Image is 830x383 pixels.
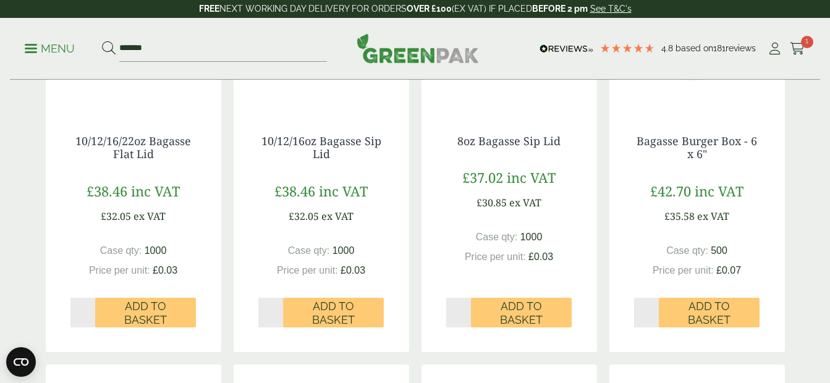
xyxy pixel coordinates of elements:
span: 4.8 [661,43,675,53]
span: £0.03 [528,251,553,262]
button: Add to Basket [471,298,572,327]
a: Bagasse Burger Box - 6 x 6" [637,133,757,162]
span: £42.70 [650,182,691,200]
span: Based on [675,43,713,53]
i: My Account [767,43,782,55]
span: Case qty: [100,245,142,256]
span: inc VAT [695,182,743,200]
span: 1000 [332,245,355,256]
span: inc VAT [131,182,180,200]
button: Add to Basket [283,298,384,327]
span: £0.03 [153,265,177,276]
span: ex VAT [133,209,166,223]
strong: FREE [199,4,219,14]
span: 181 [713,43,726,53]
a: See T&C's [590,4,632,14]
span: 1000 [520,232,543,242]
span: Add to Basket [480,300,563,326]
a: Menu [25,41,75,54]
div: 4.78 Stars [599,43,655,54]
span: Case qty: [288,245,330,256]
span: Price per unit: [653,265,714,276]
span: Add to Basket [667,300,751,326]
span: £0.07 [716,265,741,276]
span: £0.03 [341,265,365,276]
a: 1 [790,40,805,58]
span: 1 [801,36,813,48]
span: 1000 [145,245,167,256]
strong: OVER £100 [407,4,452,14]
span: ex VAT [509,196,541,209]
a: 10/12/16oz Bagasse Sip Lid [261,133,381,162]
span: Price per unit: [465,251,526,262]
span: £32.05 [289,209,319,223]
strong: BEFORE 2 pm [532,4,588,14]
button: Open CMP widget [6,347,36,377]
span: inc VAT [507,168,556,187]
img: REVIEWS.io [540,44,593,53]
i: Cart [790,43,805,55]
span: £38.46 [87,182,127,200]
span: ex VAT [697,209,729,223]
a: 8oz Bagasse Sip Lid [457,133,561,148]
span: £32.05 [101,209,131,223]
span: Price per unit: [89,265,150,276]
span: 500 [711,245,727,256]
span: reviews [726,43,756,53]
span: Add to Basket [292,300,375,326]
span: ex VAT [321,209,354,223]
span: Add to Basket [104,300,187,326]
span: Price per unit: [277,265,338,276]
button: Add to Basket [95,298,196,327]
span: £38.46 [274,182,315,200]
span: Case qty: [476,232,518,242]
a: 10/12/16/22oz Bagasse Flat Lid [75,133,191,162]
span: £30.85 [476,196,507,209]
p: Menu [25,41,75,56]
span: Case qty: [666,245,708,256]
span: £35.58 [664,209,695,223]
img: GreenPak Supplies [357,33,479,63]
span: inc VAT [319,182,368,200]
span: £37.02 [462,168,503,187]
button: Add to Basket [659,298,760,327]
